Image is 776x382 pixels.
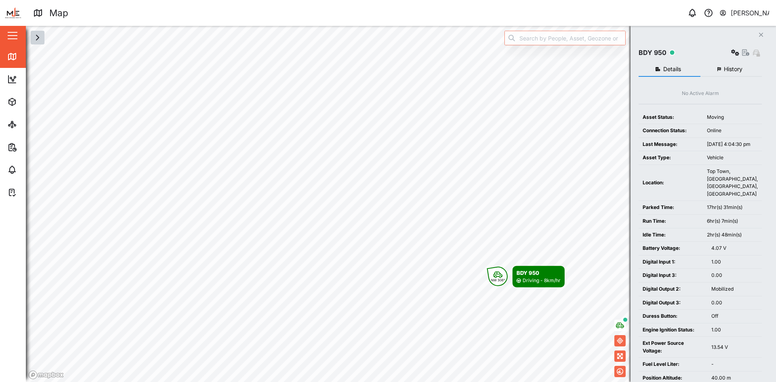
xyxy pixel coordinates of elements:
div: Map marker [488,266,565,287]
div: Sites [21,120,40,129]
div: [DATE] 4:04:30 pm [707,141,758,148]
div: No Active Alarm [682,90,719,97]
div: [PERSON_NAME] [731,8,770,18]
div: Battery Voltage: [643,245,703,252]
div: Digital Input 3: [643,272,703,279]
div: Connection Status: [643,127,699,135]
span: History [724,66,742,72]
div: 40.00 m [711,374,758,382]
div: 17hr(s) 31min(s) [707,204,758,211]
div: Alarms [21,165,46,174]
div: Idle Time: [643,231,699,239]
input: Search by People, Asset, Geozone or Place [504,31,626,45]
a: Mapbox logo [28,370,64,380]
div: Run Time: [643,217,699,225]
div: Parked Time: [643,204,699,211]
div: Online [707,127,758,135]
div: 6hr(s) 7min(s) [707,217,758,225]
div: BDY 950 [517,269,561,277]
div: Asset Type: [643,154,699,162]
div: Digital Input 1: [643,258,703,266]
div: Off [711,312,758,320]
div: Engine Ignition Status: [643,326,703,334]
div: 1.00 [711,326,758,334]
div: Last Message: [643,141,699,148]
div: 13.54 V [711,344,758,351]
div: BDY 950 [639,48,666,58]
div: Map [49,6,68,20]
div: 0.00 [711,299,758,307]
div: Moving [707,114,758,121]
canvas: Map [26,26,776,382]
div: Asset Status: [643,114,699,121]
div: Dashboard [21,75,57,84]
div: Digital Output 3: [643,299,703,307]
div: Map [21,52,39,61]
div: NW 306° [491,279,505,282]
div: 0.00 [711,272,758,279]
div: 1.00 [711,258,758,266]
span: Details [663,66,681,72]
div: Reports [21,143,48,152]
div: Ext Power Source Voltage: [643,340,703,355]
div: Position Altitude: [643,374,703,382]
img: Main Logo [4,4,22,22]
div: Top Town, [GEOGRAPHIC_DATA], [GEOGRAPHIC_DATA], [GEOGRAPHIC_DATA] [707,168,758,198]
div: Fuel Level Liter: [643,361,703,368]
div: Vehicle [707,154,758,162]
div: - [711,361,758,368]
div: Tasks [21,188,43,197]
div: Mobilized [711,285,758,293]
div: Assets [21,97,46,106]
div: Location: [643,179,699,187]
div: 2hr(s) 48min(s) [707,231,758,239]
div: Digital Output 2: [643,285,703,293]
div: 4.07 V [711,245,758,252]
div: Duress Button: [643,312,703,320]
div: Driving - 8km/hr [523,277,561,285]
button: [PERSON_NAME] [719,7,770,19]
